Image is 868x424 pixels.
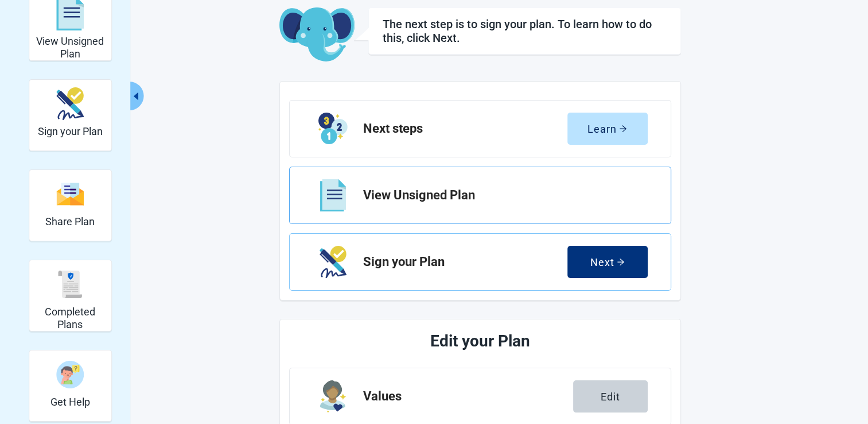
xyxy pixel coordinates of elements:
[34,306,107,330] h2: Completed Plans
[38,125,103,138] h2: Sign your Plan
[29,350,112,422] div: Get Help
[29,260,112,332] div: Completed Plans
[617,258,625,266] span: arrow-right
[320,246,347,278] img: Step Icon
[363,122,567,136] h2: Next steps
[619,125,627,133] span: arrow-right
[56,271,84,298] img: Completed Plans
[383,17,667,45] div: The next step is to sign your plan. To learn how to do this, click Next.
[29,79,112,151] div: Sign your Plan
[363,255,567,269] h2: Sign your Plan
[590,256,625,268] div: Next
[131,91,142,102] span: caret-left
[29,169,112,241] div: Share Plan
[567,246,648,278] button: Nextarrow-right
[573,380,648,413] button: Edit
[45,215,95,228] h2: Share Plan
[320,179,346,211] img: Step Icon
[318,113,348,145] img: Step Icon
[320,380,346,413] img: Step Icon
[50,396,90,408] h2: Get Help
[363,390,573,403] h2: Values
[587,123,627,134] div: Learn
[34,35,107,60] h2: View Unsigned Plan
[56,87,84,120] img: Sign your Plan
[279,7,355,63] img: Koda Elephant
[567,113,648,145] button: Learnarrow-right
[363,188,639,202] h2: View Unsigned Plan
[56,182,84,206] img: Share Plan
[130,82,144,110] button: Collapse menu
[601,391,620,402] div: Edit
[56,361,84,388] img: Get Help
[332,329,628,354] h1: Edit your Plan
